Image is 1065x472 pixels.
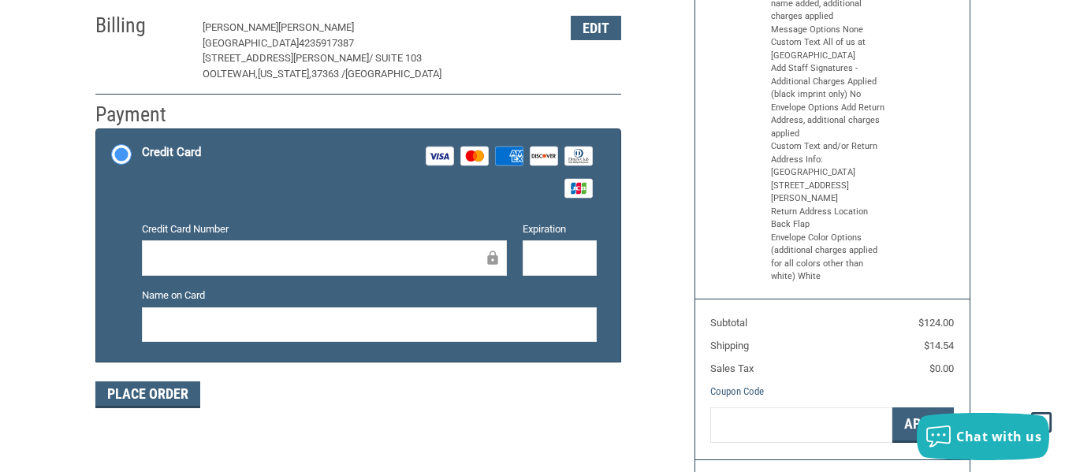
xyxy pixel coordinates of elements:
[929,362,954,374] span: $0.00
[299,37,354,49] span: 4235917387
[345,68,441,80] span: [GEOGRAPHIC_DATA]
[203,37,299,49] span: [GEOGRAPHIC_DATA]
[258,68,311,80] span: [US_STATE],
[771,206,889,232] li: Return Address Location Back Flap
[142,139,201,165] div: Credit Card
[142,221,507,237] label: Credit Card Number
[571,16,621,40] button: Edit
[369,52,422,64] span: / SUITE 103
[95,102,188,128] h2: Payment
[710,340,749,351] span: Shipping
[311,68,345,80] span: 37363 /
[771,140,889,206] li: Custom Text and/or Return Address Info: [GEOGRAPHIC_DATA] [STREET_ADDRESS][PERSON_NAME]
[523,221,598,237] label: Expiration
[710,362,754,374] span: Sales Tax
[203,52,369,64] span: [STREET_ADDRESS][PERSON_NAME]
[203,68,258,80] span: OOLTEWAH,
[771,62,889,102] li: Add Staff Signatures - Additional Charges Applied (black imprint only) No
[95,13,188,39] h2: Billing
[924,340,954,351] span: $14.54
[918,317,954,329] span: $124.00
[771,232,889,284] li: Envelope Color Options (additional charges applied for all colors other than white) White
[95,381,200,408] button: Place Order
[771,102,889,141] li: Envelope Options Add Return Address, additional charges applied
[710,407,892,443] input: Gift Certificate or Coupon Code
[771,36,889,62] li: Custom Text All of us at [GEOGRAPHIC_DATA]
[956,428,1041,445] span: Chat with us
[710,317,747,329] span: Subtotal
[203,21,278,33] span: [PERSON_NAME]
[710,385,764,397] a: Coupon Code
[771,24,889,37] li: Message Options None
[917,413,1049,460] button: Chat with us
[278,21,354,33] span: [PERSON_NAME]
[142,288,597,303] label: Name on Card
[892,407,954,443] button: Apply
